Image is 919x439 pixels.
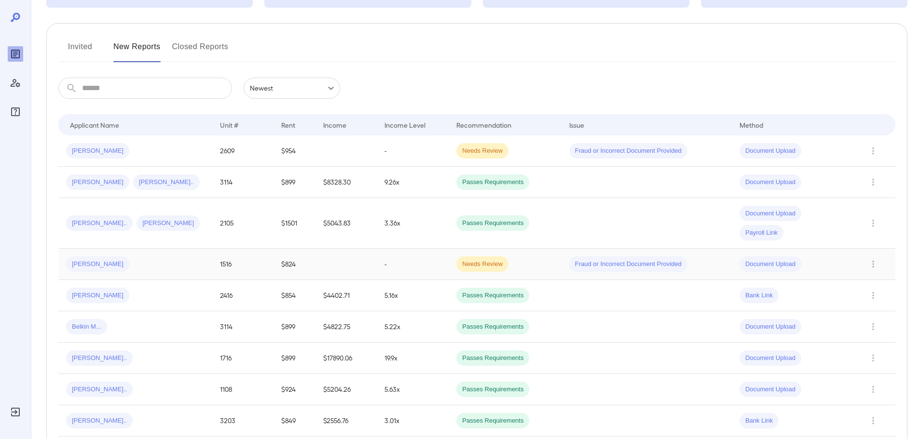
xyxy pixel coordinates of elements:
span: Document Upload [740,209,801,218]
button: Row Actions [865,215,881,231]
td: $849 [274,405,315,437]
span: Bank Link [740,291,779,300]
td: 9.26x [377,167,449,198]
td: 1716 [212,343,274,374]
span: Belkin M... [66,322,107,332]
div: Income Level [384,119,425,131]
span: Passes Requirements [456,178,529,187]
div: Newest [244,78,340,99]
td: $954 [274,135,315,167]
button: Row Actions [865,319,881,334]
span: [PERSON_NAME] [66,146,129,156]
td: 5.63x [377,374,449,405]
span: [PERSON_NAME].. [66,354,133,363]
div: Manage Users [8,75,23,91]
td: 3203 [212,405,274,437]
td: $5204.26 [315,374,377,405]
button: Row Actions [865,143,881,159]
td: $824 [274,249,315,280]
td: - [377,135,449,167]
td: $899 [274,167,315,198]
td: $924 [274,374,315,405]
td: 2105 [212,198,274,249]
span: Document Upload [740,385,801,394]
div: FAQ [8,104,23,120]
span: Passes Requirements [456,385,529,394]
td: $1501 [274,198,315,249]
td: 2609 [212,135,274,167]
span: Passes Requirements [456,219,529,228]
span: Needs Review [456,260,508,269]
td: - [377,249,449,280]
div: Issue [569,119,585,131]
td: 5.22x [377,311,449,343]
span: Passes Requirements [456,416,529,426]
span: Document Upload [740,146,801,156]
span: Document Upload [740,322,801,332]
span: [PERSON_NAME] [66,178,129,187]
button: Row Actions [865,256,881,272]
div: Reports [8,46,23,62]
span: Payroll Link [740,228,783,238]
span: Needs Review [456,146,508,156]
span: [PERSON_NAME].. [66,416,133,426]
td: $17890.06 [315,343,377,374]
td: 3114 [212,311,274,343]
span: [PERSON_NAME].. [66,385,133,394]
span: Passes Requirements [456,322,529,332]
td: 1516 [212,249,274,280]
span: [PERSON_NAME] [66,260,129,269]
td: $4822.75 [315,311,377,343]
div: Rent [281,119,297,131]
button: Row Actions [865,382,881,397]
button: Row Actions [865,288,881,303]
div: Applicant Name [70,119,119,131]
button: Closed Reports [172,39,229,62]
span: [PERSON_NAME].. [133,178,200,187]
td: 3114 [212,167,274,198]
td: $899 [274,343,315,374]
td: $4402.71 [315,280,377,311]
span: Fraud or Incorrect Document Provided [569,146,687,156]
div: Recommendation [456,119,511,131]
td: $5043.83 [315,198,377,249]
div: Method [740,119,763,131]
span: Document Upload [740,354,801,363]
span: Document Upload [740,260,801,269]
td: 3.36x [377,198,449,249]
button: Invited [58,39,102,62]
td: $2556.76 [315,405,377,437]
td: $8328.30 [315,167,377,198]
button: Row Actions [865,350,881,366]
td: 3.01x [377,405,449,437]
td: 19.9x [377,343,449,374]
button: New Reports [113,39,161,62]
span: Passes Requirements [456,291,529,300]
td: $899 [274,311,315,343]
div: Income [323,119,346,131]
span: Bank Link [740,416,779,426]
span: Passes Requirements [456,354,529,363]
span: Fraud or Incorrect Document Provided [569,260,687,269]
div: Log Out [8,404,23,420]
span: [PERSON_NAME] [137,219,200,228]
span: Document Upload [740,178,801,187]
td: 1108 [212,374,274,405]
td: 5.16x [377,280,449,311]
td: 2416 [212,280,274,311]
div: Unit # [220,119,238,131]
td: $854 [274,280,315,311]
span: [PERSON_NAME] [66,291,129,300]
button: Row Actions [865,413,881,428]
button: Row Actions [865,174,881,190]
span: [PERSON_NAME].. [66,219,133,228]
